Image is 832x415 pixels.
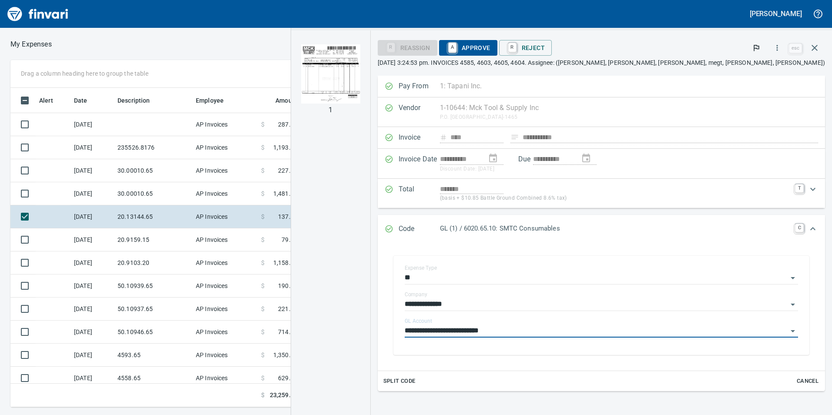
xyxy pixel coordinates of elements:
p: My Expenses [10,39,52,50]
td: AP Invoices [192,367,258,390]
span: Description [117,95,150,106]
span: Close invoice [787,37,825,58]
button: Split Code [381,375,418,388]
button: Open [787,325,799,337]
span: Reject [506,40,545,55]
button: Flag [747,38,766,57]
td: 235526.8176 [114,136,192,159]
button: Open [787,272,799,284]
td: AP Invoices [192,228,258,251]
td: AP Invoices [192,136,258,159]
td: [DATE] [70,321,114,344]
p: 1 [329,105,332,115]
button: RReject [499,40,552,56]
span: Date [74,95,99,106]
td: [DATE] [70,182,114,205]
td: [DATE] [70,113,114,136]
td: [DATE] [70,274,114,298]
td: 4558.65 [114,367,192,390]
td: [DATE] [70,136,114,159]
label: GL Account [405,318,432,324]
span: $ [261,189,265,198]
a: C [795,224,804,232]
span: Employee [196,95,224,106]
span: Description [117,95,161,106]
td: [DATE] [70,228,114,251]
span: $ [261,212,265,221]
p: Code [399,224,440,235]
span: $ [261,143,265,152]
span: 1,193.50 [273,143,298,152]
td: AP Invoices [192,274,258,298]
td: AP Invoices [192,321,258,344]
span: $ [261,305,265,313]
td: 50.10939.65 [114,274,192,298]
span: 23,259.69 [270,391,298,400]
span: Amount [275,95,298,106]
td: [DATE] [70,367,114,390]
a: esc [789,44,802,53]
button: Open [787,298,799,311]
span: $ [261,391,265,400]
span: $ [261,281,265,290]
td: 50.10937.65 [114,298,192,321]
button: [PERSON_NAME] [748,7,804,20]
p: Total [399,184,440,203]
span: 629.99 [278,374,298,382]
td: 20.9103.20 [114,251,192,274]
div: Expand [378,244,825,392]
img: Finvari [5,3,70,24]
td: 30.00010.65 [114,159,192,182]
td: [DATE] [70,298,114,321]
button: AApprove [439,40,497,56]
td: AP Invoices [192,298,258,321]
button: More [768,38,787,57]
span: Amount [264,95,298,106]
td: [DATE] [70,159,114,182]
td: 4593.65 [114,344,192,367]
span: 227.88 [278,166,298,175]
h5: [PERSON_NAME] [750,9,802,18]
span: 287.00 [278,120,298,129]
td: 30.00010.65 [114,182,192,205]
a: R [508,43,517,52]
td: AP Invoices [192,205,258,228]
td: [DATE] [70,344,114,367]
span: $ [261,374,265,382]
span: 714.04 [278,328,298,336]
td: [DATE] [70,205,114,228]
td: 20.9159.15 [114,228,192,251]
span: 221.93 [278,305,298,313]
span: Split Code [383,376,416,386]
span: 190.21 [278,281,298,290]
td: 20.13144.65 [114,205,192,228]
span: Employee [196,95,235,106]
p: [DATE] 3:24:53 pm. INVOICES 4585, 4603, 4605, 4604. Assignee: ([PERSON_NAME], [PERSON_NAME], [PER... [378,58,825,67]
nav: breadcrumb [10,39,52,50]
p: GL (1) / 6020.65.10: SMTC Consumables [440,224,790,234]
span: Alert [39,95,64,106]
span: Alert [39,95,53,106]
span: 1,481.22 [273,189,298,198]
td: AP Invoices [192,113,258,136]
span: 137.02 [278,212,298,221]
td: AP Invoices [192,251,258,274]
td: [DATE] [70,251,114,274]
span: Approve [446,40,490,55]
p: Drag a column heading here to group the table [21,69,148,78]
span: 79.33 [282,235,298,244]
a: T [795,184,804,193]
div: Reassign [378,44,437,51]
td: AP Invoices [192,344,258,367]
td: 50.10946.65 [114,321,192,344]
button: Cancel [794,375,822,388]
span: 1,158.68 [273,258,298,267]
td: AP Invoices [192,182,258,205]
td: AP Invoices [192,159,258,182]
div: Expand [378,215,825,244]
span: $ [261,328,265,336]
a: A [448,43,456,52]
span: $ [261,166,265,175]
img: Page 1 [301,44,360,104]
